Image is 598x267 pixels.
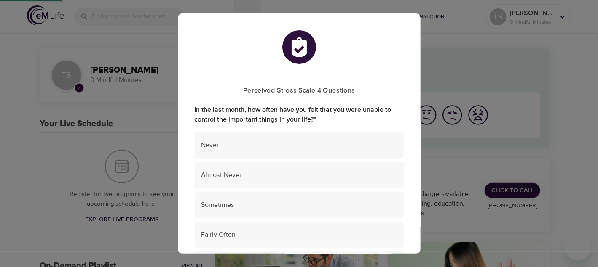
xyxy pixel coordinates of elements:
label: In the last month, how often have you felt that you were unable to control the important things i... [195,105,404,124]
h5: Perceived Stress Scale 4 Questions [195,86,404,95]
span: Almost Never [201,170,397,180]
span: Sometimes [201,200,397,210]
span: Fairly Often [201,230,397,240]
span: Never [201,140,397,150]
